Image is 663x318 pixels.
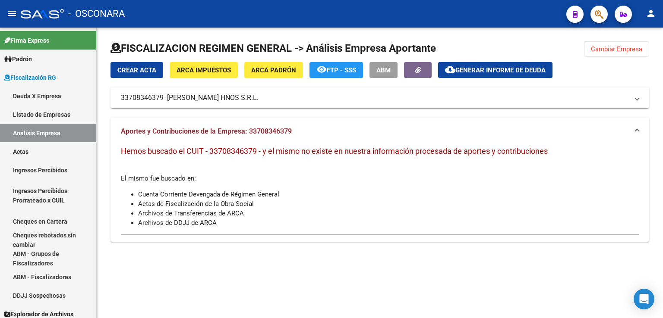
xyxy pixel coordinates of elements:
span: Generar informe de deuda [455,66,546,74]
mat-icon: menu [7,8,17,19]
span: FTP - SSS [327,66,356,74]
button: Cambiar Empresa [584,41,649,57]
button: ABM [369,62,398,78]
span: Cambiar Empresa [591,45,642,53]
button: Crear Acta [110,62,163,78]
span: Fiscalización RG [4,73,56,82]
span: ARCA Impuestos [177,66,231,74]
mat-icon: person [646,8,656,19]
mat-expansion-panel-header: 33708346379 -[PERSON_NAME] HNOS S.R.L. [110,87,649,108]
mat-expansion-panel-header: Aportes y Contribuciones de la Empresa: 33708346379 [110,118,649,145]
div: El mismo fue buscado en: [121,145,639,228]
mat-icon: cloud_download [445,64,455,75]
li: Archivos de Transferencias de ARCA [138,209,639,218]
button: Generar informe de deuda [438,62,552,78]
span: ARCA Padrón [251,66,296,74]
span: [PERSON_NAME] HNOS S.R.L. [167,93,259,103]
button: FTP - SSS [309,62,363,78]
span: - OSCONARA [68,4,125,23]
mat-panel-title: 33708346379 - [121,93,628,103]
div: Open Intercom Messenger [634,289,654,309]
button: ARCA Impuestos [170,62,238,78]
span: Hemos buscado el CUIT - 33708346379 - y el mismo no existe en nuestra información procesada de ap... [121,147,548,156]
li: Archivos de DDJJ de ARCA [138,218,639,228]
span: Aportes y Contribuciones de la Empresa: 33708346379 [121,127,292,135]
span: Padrón [4,54,32,64]
div: Aportes y Contribuciones de la Empresa: 33708346379 [110,145,649,242]
li: Cuenta Corriente Devengada de Régimen General [138,190,639,199]
h1: FISCALIZACION REGIMEN GENERAL -> Análisis Empresa Aportante [110,41,436,55]
li: Actas de Fiscalización de la Obra Social [138,199,639,209]
span: ABM [376,66,391,74]
button: ARCA Padrón [244,62,303,78]
span: Firma Express [4,36,49,45]
span: Crear Acta [117,66,156,74]
mat-icon: remove_red_eye [316,64,327,75]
